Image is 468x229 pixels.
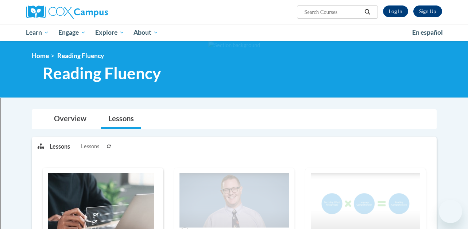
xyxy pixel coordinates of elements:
[54,24,90,41] a: Engage
[129,24,163,41] a: About
[439,200,462,223] iframe: Button to launch messaging window
[58,28,86,37] span: Engage
[303,8,362,16] input: Search Courses
[407,25,448,40] a: En español
[134,28,158,37] span: About
[26,5,158,19] a: Cox Campus
[32,52,49,60] a: Home
[362,8,373,16] button: Search
[412,28,443,36] span: En español
[383,5,408,17] a: Log In
[208,41,260,49] img: Section background
[22,24,54,41] a: Learn
[26,5,108,19] img: Cox Campus
[43,64,161,83] span: Reading Fluency
[95,28,124,37] span: Explore
[26,28,49,37] span: Learn
[21,24,448,41] div: Main menu
[413,5,442,17] a: Register
[57,52,104,60] span: Reading Fluency
[90,24,129,41] a: Explore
